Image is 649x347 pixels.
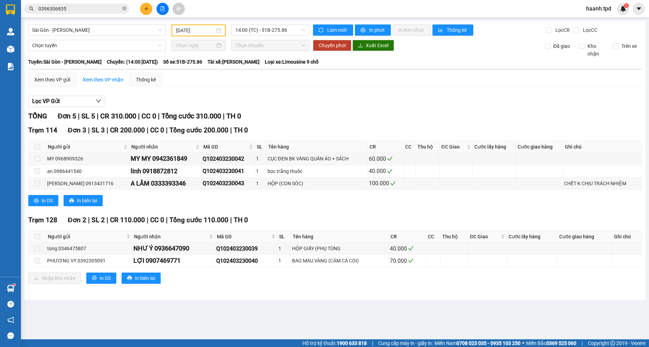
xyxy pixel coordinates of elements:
[29,6,34,11] span: search
[255,141,267,153] th: SL
[83,76,123,84] div: Xem theo VP nhận
[319,28,324,33] span: sync
[292,257,388,265] div: BAO MÀU VÀNG (CÁM CÁ COI)
[408,258,414,263] span: check
[403,141,416,153] th: CC
[68,216,86,224] span: Đơn 2
[64,195,103,206] button: printerIn biên lai
[470,233,499,240] span: ĐC Giao
[134,233,208,240] span: Người nhận
[352,40,394,51] button: downloadXuất Excel
[7,28,14,35] img: warehouse-icon
[277,231,291,243] th: SL
[202,165,255,178] td: Q102403230041
[7,332,14,339] span: message
[158,112,160,120] span: |
[144,6,149,11] span: plus
[207,58,260,66] span: Tài xế: [PERSON_NAME]
[131,154,200,164] div: MY MY 0942361849
[438,28,444,33] span: bar-chart
[110,216,145,224] span: CR 110.000
[620,6,626,12] img: icon-new-feature
[163,58,202,66] span: Số xe: 51B-275.86
[169,126,228,134] span: Tổng cước 200.000
[522,342,524,345] span: ⚪️
[47,257,131,265] div: PHƯƠNG VY 0392305091
[553,26,571,34] span: Lọc CR
[48,233,125,240] span: Người gửi
[58,112,76,120] span: Đơn 5
[166,126,168,134] span: |
[432,24,473,36] button: bar-chartThống kê
[107,216,108,224] span: |
[92,216,105,224] span: SL 2
[136,76,156,84] div: Thống kê
[268,167,367,175] div: bọc trắng thuốc
[612,231,642,243] th: Ghi chú
[48,143,122,151] span: Người gửi
[313,40,351,51] button: Chuyển phơi
[215,243,278,255] td: Q102403230039
[160,6,165,11] span: file-add
[7,45,14,53] img: warehouse-icon
[393,24,431,36] button: In đơn chọn
[7,317,14,323] span: notification
[131,143,194,151] span: Người nhận
[217,233,270,240] span: Mã GD
[387,168,393,174] span: check
[47,180,128,187] div: [PERSON_NAME] 0913431716
[582,339,583,347] span: |
[337,340,367,346] strong: 1900 633 818
[34,76,70,84] div: Xem theo VP gửi
[291,231,389,243] th: Tên hàng
[110,126,145,134] span: CR 200.000
[28,96,105,107] button: Lọc VP Gửi
[440,231,468,243] th: Thu hộ
[473,141,516,153] th: Cước lấy hàng
[441,143,465,151] span: ĐC Giao
[32,25,162,35] span: Sài Gòn - Phương Lâm
[546,340,576,346] strong: 0369 525 060
[360,28,366,33] span: printer
[358,43,363,49] span: download
[226,112,241,120] span: TH 0
[390,244,424,253] div: 40.000
[92,126,105,134] span: SL 3
[580,26,598,34] span: Lọc CC
[366,42,388,49] span: Xuất Excel
[369,167,402,175] div: 40.000
[7,285,14,292] img: warehouse-icon
[202,178,255,190] td: Q102403230043
[426,231,440,243] th: CC
[169,216,228,224] span: Tổng cước 110.000
[28,59,102,65] b: Tuyến: Sài Gòn - [PERSON_NAME]
[127,275,132,281] span: printer
[230,126,232,134] span: |
[161,112,221,120] span: Tổng cước 310.000
[7,301,14,308] span: question-circle
[625,3,627,8] span: 1
[7,63,14,70] img: solution-icon
[42,197,53,204] span: In DS
[369,26,385,34] span: In phơi
[256,180,265,187] div: 1
[636,6,642,12] span: caret-down
[550,42,573,50] span: Đã giao
[88,126,90,134] span: |
[215,255,278,267] td: Q102403230040
[122,6,126,10] span: close-circle
[92,275,97,281] span: printer
[610,341,615,346] span: copyright
[147,216,148,224] span: |
[302,339,367,347] span: Hỗ trợ kỹ thuật:
[268,180,367,187] div: HỘP (CON SÓC)
[38,5,121,13] input: Tìm tên, số ĐT hoặc mã đơn
[135,274,155,282] span: In biên lai
[216,256,276,265] div: Q102403230040
[369,154,402,163] div: 60.000
[369,179,402,188] div: 100.000
[96,98,101,104] span: down
[32,97,60,106] span: Lọc VP Gửi
[47,167,128,175] div: an 0986441540
[557,231,612,243] th: Cước giao hàng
